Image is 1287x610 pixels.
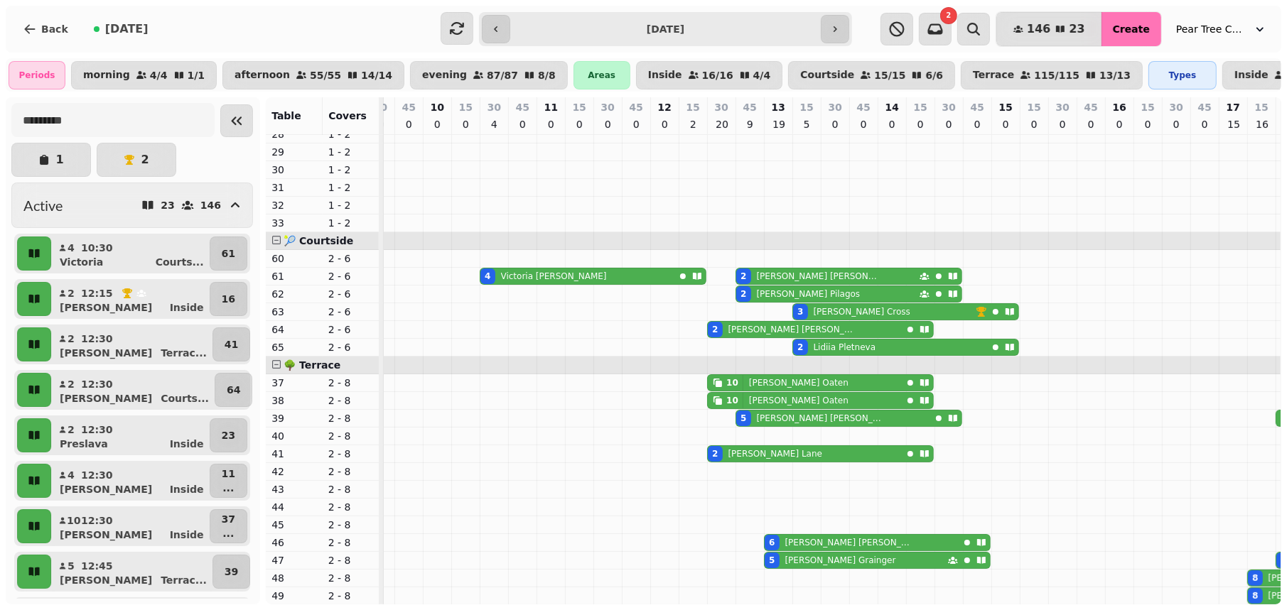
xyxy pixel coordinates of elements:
[210,464,247,498] button: 11...
[227,383,240,397] p: 64
[67,513,75,528] p: 10
[271,340,317,354] p: 65
[328,553,374,567] p: 2 - 8
[1085,117,1097,131] p: 0
[271,535,317,550] p: 46
[1148,61,1217,89] div: Types
[702,70,733,80] p: 16 / 16
[328,429,374,443] p: 2 - 8
[749,395,849,406] p: [PERSON_NAME] Oaten
[271,589,317,603] p: 49
[271,518,317,532] p: 45
[799,100,813,114] p: 15
[458,100,472,114] p: 15
[785,537,915,548] p: [PERSON_NAME] [PERSON_NAME]
[487,100,500,114] p: 30
[741,413,746,424] div: 5
[574,117,585,131] p: 0
[328,482,374,496] p: 2 - 8
[23,195,63,215] h2: Active
[1027,23,1050,35] span: 146
[1027,100,1040,114] p: 15
[41,24,68,34] span: Back
[271,429,317,443] p: 40
[749,377,849,388] p: [PERSON_NAME] Oaten
[60,528,152,542] p: [PERSON_NAME]
[210,418,247,452] button: 23
[403,117,414,131] p: 0
[54,282,207,316] button: 212:15[PERSON_NAME]Inside
[741,288,746,300] div: 2
[212,555,250,589] button: 39
[728,448,823,459] p: [PERSON_NAME] Lane
[971,117,983,131] p: 0
[222,526,235,540] p: ...
[60,346,152,360] p: [PERSON_NAME]
[1169,100,1183,114] p: 30
[328,110,367,121] span: Covers
[67,241,75,255] p: 4
[712,448,718,459] div: 2
[1226,100,1239,114] p: 17
[271,571,317,585] p: 48
[769,537,775,548] div: 6
[814,342,876,353] p: Lidiia Pletneva
[744,117,755,131] p: 9
[886,117,898,131] p: 0
[1142,117,1153,131] p: 0
[800,70,854,81] p: Courtside
[1256,117,1267,131] p: 16
[11,12,80,46] button: Back
[271,287,317,301] p: 62
[271,198,317,212] p: 32
[222,428,235,442] p: 23
[797,306,803,317] div: 3
[156,255,204,269] p: Courts ...
[328,180,374,195] p: 1 - 2
[913,100,927,114] p: 15
[328,251,374,266] p: 2 - 6
[515,100,529,114] p: 45
[271,163,317,177] p: 30
[83,70,130,81] p: morning
[11,143,91,177] button: 1
[222,61,404,89] button: afternoon55/5514/14
[328,163,374,177] p: 1 - 2
[1176,22,1247,36] span: Pear Tree Cafe ([GEOGRAPHIC_DATA])
[81,332,113,346] p: 12:30
[54,509,207,543] button: 1012:30[PERSON_NAME]Inside
[328,411,374,425] p: 2 - 8
[215,373,252,407] button: 64
[271,216,317,230] p: 33
[572,100,586,114] p: 15
[943,117,954,131] p: 0
[687,117,699,131] p: 2
[874,70,905,80] p: 15 / 15
[284,359,340,371] span: 🌳 Terrace
[1254,100,1268,114] p: 15
[1034,70,1079,80] p: 115 / 115
[60,255,103,269] p: Victoria
[210,509,247,543] button: 37...
[785,555,896,566] p: [PERSON_NAME] Grainger
[81,513,113,528] p: 12:30
[271,500,317,514] p: 44
[410,61,568,89] button: evening87/878/8
[271,464,317,479] p: 42
[328,340,374,354] p: 2 - 6
[328,535,374,550] p: 2 - 8
[829,117,841,131] p: 0
[71,61,217,89] button: morning4/41/1
[271,447,317,461] p: 41
[1141,100,1154,114] p: 15
[1252,590,1258,601] div: 8
[271,322,317,337] p: 64
[885,100,898,114] p: 14
[67,468,75,482] p: 4
[501,271,607,282] p: Victoria [PERSON_NAME]
[328,322,374,337] p: 2 - 6
[973,70,1014,81] p: Terrace
[430,100,443,114] p: 10
[460,117,471,131] p: 0
[726,395,738,406] div: 10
